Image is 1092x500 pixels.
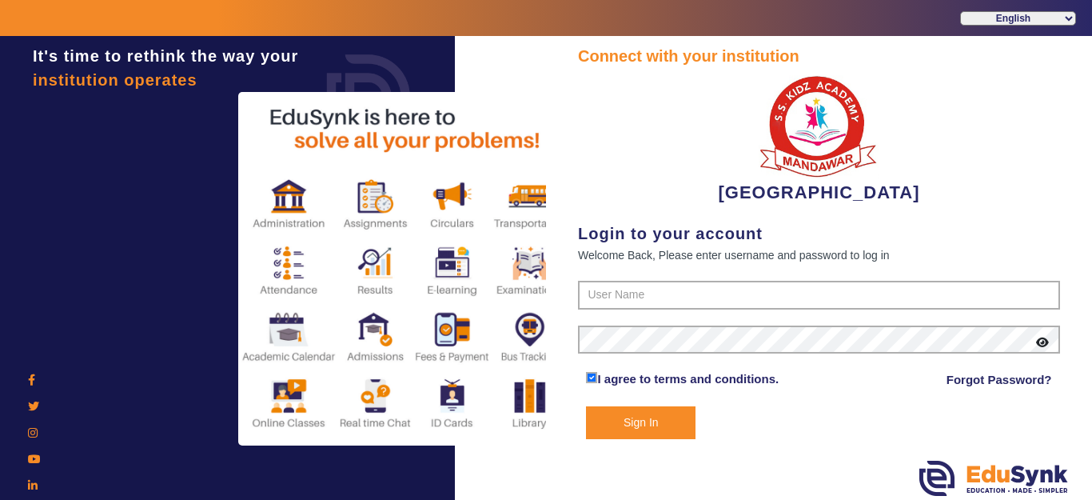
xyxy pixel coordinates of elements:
input: User Name [578,281,1060,310]
div: Login to your account [578,222,1060,246]
img: b9104f0a-387a-4379-b368-ffa933cda262 [759,68,879,179]
a: I agree to terms and conditions. [597,372,779,386]
div: Welcome Back, Please enter username and password to log in [578,246,1060,265]
span: institution operates [33,71,197,89]
img: login2.png [238,92,574,446]
span: It's time to rethink the way your [33,47,298,65]
button: Sign In [586,406,695,439]
img: edusynk.png [919,461,1068,496]
a: Forgot Password? [947,370,1052,390]
div: [GEOGRAPHIC_DATA] [578,68,1060,206]
img: login.png [309,36,428,156]
div: Connect with your institution [578,44,1060,68]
